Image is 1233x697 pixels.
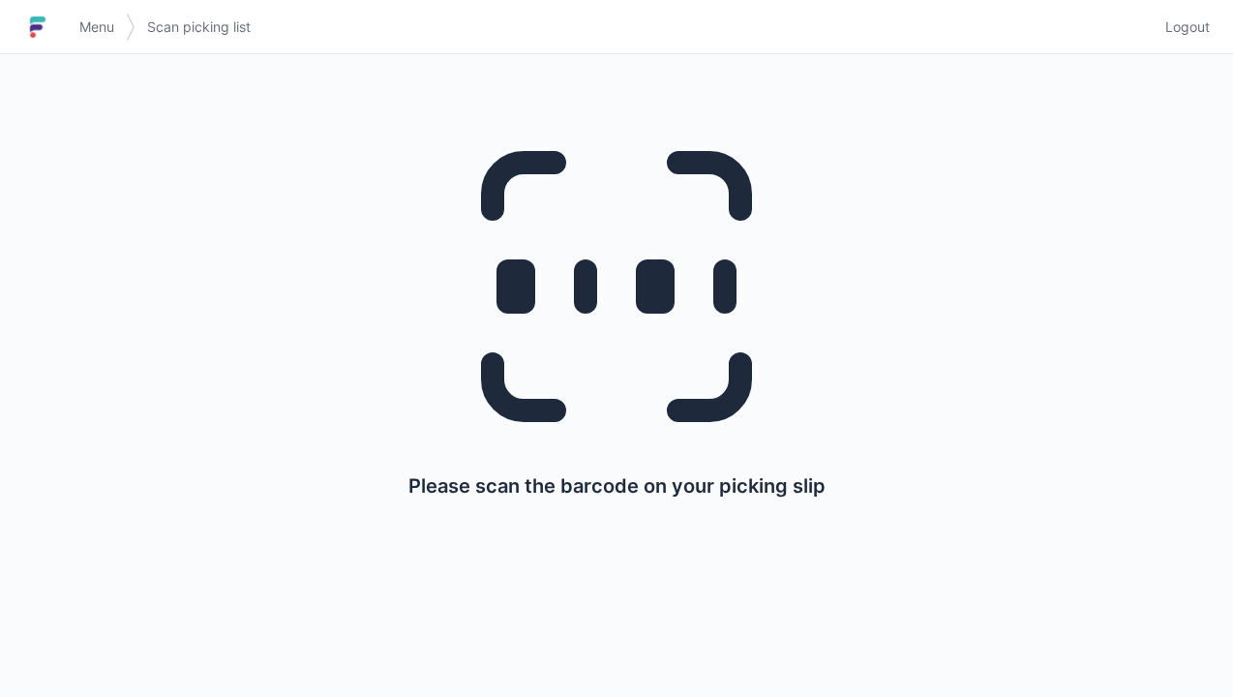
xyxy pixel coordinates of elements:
a: Scan picking list [135,10,262,45]
a: Menu [68,10,126,45]
span: Scan picking list [147,17,251,37]
span: Logout [1165,17,1210,37]
span: Menu [79,17,114,37]
a: Logout [1154,10,1210,45]
img: svg> [126,4,135,50]
p: Please scan the barcode on your picking slip [408,472,826,500]
img: logo-small.jpg [23,12,52,43]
